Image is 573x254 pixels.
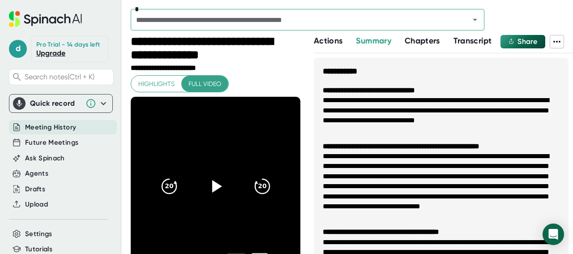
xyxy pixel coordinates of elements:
button: Share [500,35,545,48]
span: Transcript [453,36,492,46]
button: Meeting History [25,122,76,133]
button: Actions [314,35,342,47]
button: Summary [356,35,391,47]
a: Upgrade [36,49,65,57]
span: Full video [188,78,221,90]
button: Ask Spinach [25,153,65,164]
button: Transcript [453,35,492,47]
div: Quick record [13,95,109,112]
button: Drafts [25,184,45,194]
span: Share [517,37,537,46]
span: Highlights [138,78,175,90]
div: Open Intercom Messenger [543,224,564,245]
div: Pro Trial - 14 days left [36,41,100,49]
button: Chapters [405,35,440,47]
span: Chapters [405,36,440,46]
div: Quick record [30,99,81,108]
button: Future Meetings [25,138,78,148]
button: Open [469,13,481,26]
button: Full video [181,76,228,92]
button: Agents [25,168,48,179]
span: Actions [314,36,342,46]
span: d [9,40,27,58]
button: Settings [25,229,52,239]
span: Summary [356,36,391,46]
button: Highlights [131,76,182,92]
button: Upload [25,199,48,210]
span: Search notes (Ctrl + K) [25,73,111,81]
